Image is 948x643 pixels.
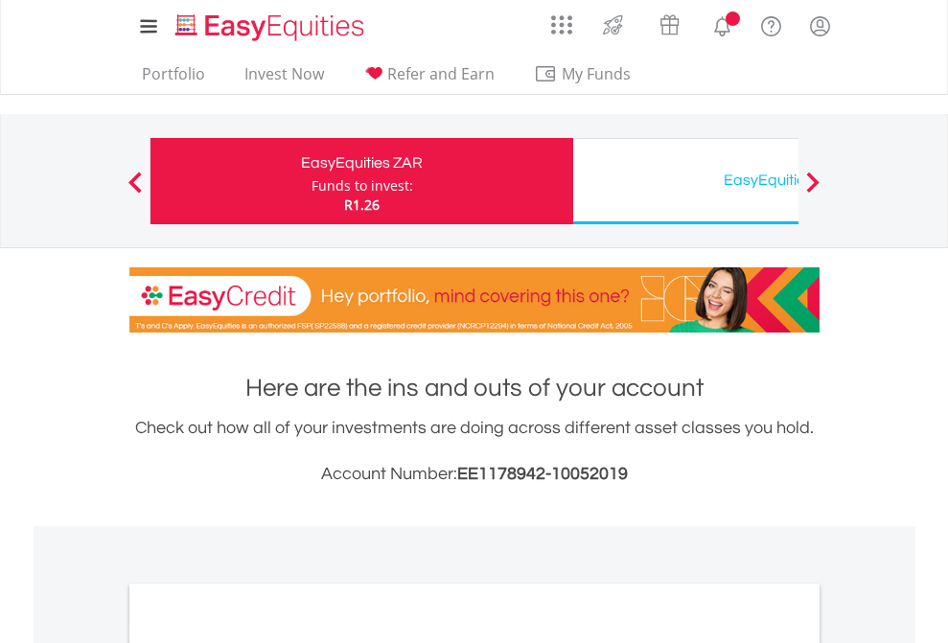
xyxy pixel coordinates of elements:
a: FAQ's and Support [747,5,796,43]
a: Refer and Earn [356,64,502,94]
button: Previous [116,181,154,200]
span: R1.26 [344,195,380,214]
div: EasyEquities ZAR [162,149,562,176]
button: Next [794,181,832,200]
a: Home page [168,5,372,43]
a: Portfolio [134,64,213,94]
a: Notifications [698,5,747,43]
h3: Account Number: [129,461,820,488]
a: Vouchers [641,5,698,40]
span: EE1178942-10052019 [457,465,628,483]
img: EasyCredit Promotion Banner [129,267,820,333]
div: Check out how all of your investments are doing across different asset classes you hold. [129,415,820,488]
img: EasyEquities_Logo.png [172,11,372,43]
a: My Profile [796,5,844,47]
a: Invest Now [237,64,332,94]
img: thrive-v2.svg [597,10,629,40]
img: grid-menu-icon.svg [551,14,572,35]
h1: Here are the ins and outs of your account [129,371,820,405]
div: Funds to invest: [312,176,413,195]
span: Refer and Earn [387,63,495,84]
a: AppsGrid [539,5,585,35]
span: My Funds [534,61,659,86]
img: vouchers-v2.svg [654,10,685,40]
